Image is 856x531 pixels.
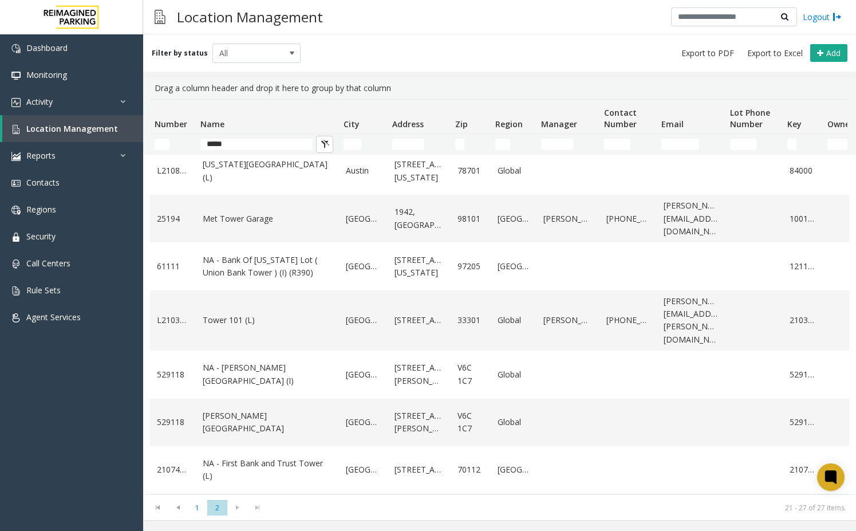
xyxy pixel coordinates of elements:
a: 97205 [457,260,484,273]
button: Clear [316,136,333,153]
td: Zip Filter [451,134,491,155]
span: Contacts [26,177,60,188]
span: Name [200,119,224,129]
kendo-pager-info: 21 - 27 of 27 items [274,503,845,513]
a: [STREET_ADDRESS][US_STATE] [395,254,444,280]
a: 33301 [457,314,484,327]
td: Number Filter [150,134,196,155]
span: All [213,44,283,62]
span: Export to Excel [747,48,803,59]
img: 'icon' [11,206,21,215]
span: Owner [827,119,853,129]
span: Dashboard [26,42,68,53]
button: Export to PDF [677,45,739,61]
a: 100121 [790,213,816,225]
input: Lot Phone Number Filter [730,139,756,150]
a: Global [498,314,530,327]
img: 'icon' [11,259,21,269]
a: 121111 [790,260,816,273]
a: Global [498,416,530,428]
span: Page 2 [207,500,227,516]
img: 'icon' [11,152,21,161]
span: Go to the first page [148,499,168,516]
a: Global [498,368,530,381]
a: [PERSON_NAME] [543,213,593,225]
span: Page 1 [187,500,207,516]
td: Region Filter [491,134,537,155]
a: [GEOGRAPHIC_DATA] [498,463,530,476]
td: Name Filter [196,134,339,155]
a: [GEOGRAPHIC_DATA] [346,260,381,273]
span: Agent Services [26,312,81,322]
img: pageIcon [155,3,165,31]
span: Regions [26,204,56,215]
a: [PERSON_NAME][EMAIL_ADDRESS][PERSON_NAME][DOMAIN_NAME] [664,295,719,347]
a: [PERSON_NAME][GEOGRAPHIC_DATA] [203,410,332,435]
img: 'icon' [11,179,21,188]
a: 21074600 [790,463,816,476]
td: Contact Number Filter [599,134,657,155]
img: 'icon' [11,71,21,80]
span: Call Centers [26,258,70,269]
a: 21074600 [157,463,189,476]
span: Rule Sets [26,285,61,296]
td: Address Filter [388,134,451,155]
a: 61111 [157,260,189,273]
span: Go to the first page [150,503,165,512]
td: Manager Filter [537,134,599,155]
img: 'icon' [11,44,21,53]
a: [GEOGRAPHIC_DATA] [498,260,530,273]
a: [PHONE_NUMBER] [606,314,650,327]
a: Austin [346,164,381,177]
a: 25194 [157,213,189,225]
a: [US_STATE][GEOGRAPHIC_DATA] (L) [203,158,332,184]
td: City Filter [339,134,388,155]
span: Go to the previous page [168,499,188,516]
a: Tower 101 (L) [203,314,332,327]
a: V6C 1C7 [457,361,484,387]
span: Email [661,119,684,129]
a: 70112 [457,463,484,476]
span: Region [495,119,523,129]
input: Address Filter [392,139,424,150]
td: Email Filter [657,134,725,155]
input: Key Filter [787,139,796,150]
span: Number [155,119,187,129]
img: 'icon' [11,233,21,242]
span: Reports [26,150,56,161]
input: Region Filter [495,139,510,150]
a: 98101 [457,213,484,225]
img: 'icon' [11,125,21,134]
div: Data table [143,99,856,494]
a: [GEOGRAPHIC_DATA] [346,314,381,327]
a: 529118 [790,416,816,428]
span: Add [826,48,841,58]
a: 529118 [157,368,189,381]
a: Global [498,164,530,177]
span: Export to PDF [681,48,734,59]
a: [PERSON_NAME] [543,314,593,327]
span: Monitoring [26,69,67,80]
span: Contact Number [604,107,637,129]
a: Met Tower Garage [203,213,332,225]
a: 78701 [457,164,484,177]
a: [GEOGRAPHIC_DATA] [346,213,381,225]
a: [PERSON_NAME][EMAIL_ADDRESS][DOMAIN_NAME] [664,199,719,238]
img: logout [833,11,842,23]
input: City Filter [344,139,361,150]
a: 210338 [790,314,816,327]
span: Key [787,119,802,129]
input: Manager Filter [541,139,573,150]
a: NA - Bank Of [US_STATE] Lot ( Union Bank Tower ) (I) (R390) [203,254,332,280]
a: Location Management [2,115,143,142]
a: [GEOGRAPHIC_DATA] [346,463,381,476]
a: 1942, [GEOGRAPHIC_DATA] [395,206,444,231]
a: Logout [803,11,842,23]
span: Address [392,119,424,129]
span: Security [26,231,56,242]
span: Go to the previous page [170,503,186,512]
td: Lot Phone Number Filter [725,134,783,155]
a: 529117 [790,368,816,381]
a: [STREET_ADDRESS][PERSON_NAME] [395,410,444,435]
span: City [344,119,360,129]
